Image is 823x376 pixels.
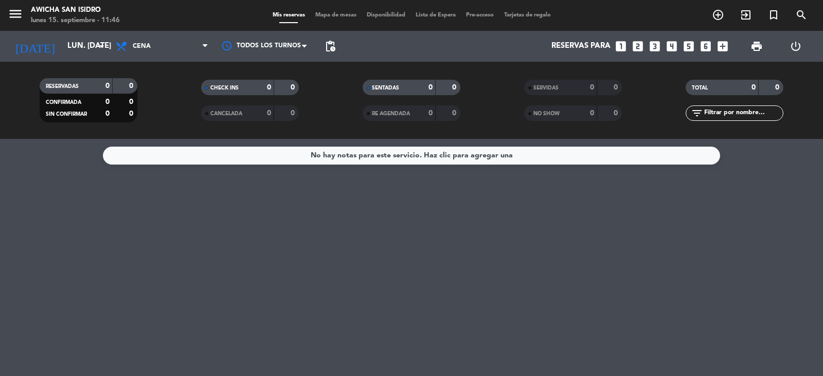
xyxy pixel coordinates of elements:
i: filter_list [691,107,703,119]
i: looks_two [631,40,645,53]
strong: 0 [291,110,297,117]
span: Mapa de mesas [310,12,362,18]
span: NO SHOW [533,111,560,116]
span: pending_actions [324,40,336,52]
span: Reservas para [551,42,611,51]
input: Filtrar por nombre... [703,108,783,119]
i: arrow_drop_down [96,40,108,52]
i: looks_4 [665,40,678,53]
button: menu [8,6,23,25]
span: CANCELADA [210,111,242,116]
strong: 0 [267,110,271,117]
strong: 0 [775,84,781,91]
span: SIN CONFIRMAR [46,112,87,117]
span: print [750,40,763,52]
strong: 0 [452,110,458,117]
strong: 0 [105,98,110,105]
i: looks_5 [682,40,695,53]
strong: 0 [452,84,458,91]
div: Awicha San Isidro [31,5,120,15]
span: Disponibilidad [362,12,410,18]
span: Cena [133,43,151,50]
i: [DATE] [8,35,62,58]
strong: 0 [428,84,433,91]
strong: 0 [267,84,271,91]
i: menu [8,6,23,22]
i: search [795,9,808,21]
span: Mis reservas [267,12,310,18]
strong: 0 [129,82,135,89]
i: looks_6 [699,40,712,53]
i: add_circle_outline [712,9,724,21]
strong: 0 [129,98,135,105]
div: lunes 15. septiembre - 11:46 [31,15,120,26]
span: TOTAL [692,85,708,91]
strong: 0 [105,82,110,89]
i: exit_to_app [740,9,752,21]
i: power_settings_new [790,40,802,52]
strong: 0 [752,84,756,91]
strong: 0 [614,84,620,91]
span: Tarjetas de regalo [499,12,556,18]
span: CHECK INS [210,85,239,91]
i: add_box [716,40,729,53]
strong: 0 [428,110,433,117]
span: Lista de Espera [410,12,461,18]
strong: 0 [291,84,297,91]
strong: 0 [129,110,135,117]
span: CONFIRMADA [46,100,81,105]
span: Pre-acceso [461,12,499,18]
span: RE AGENDADA [372,111,410,116]
i: looks_one [614,40,628,53]
strong: 0 [105,110,110,117]
span: SENTADAS [372,85,399,91]
strong: 0 [590,84,594,91]
strong: 0 [590,110,594,117]
div: No hay notas para este servicio. Haz clic para agregar una [311,150,513,162]
div: LOG OUT [776,31,815,62]
strong: 0 [614,110,620,117]
span: SERVIDAS [533,85,559,91]
i: turned_in_not [767,9,780,21]
i: looks_3 [648,40,661,53]
span: RESERVADAS [46,84,79,89]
